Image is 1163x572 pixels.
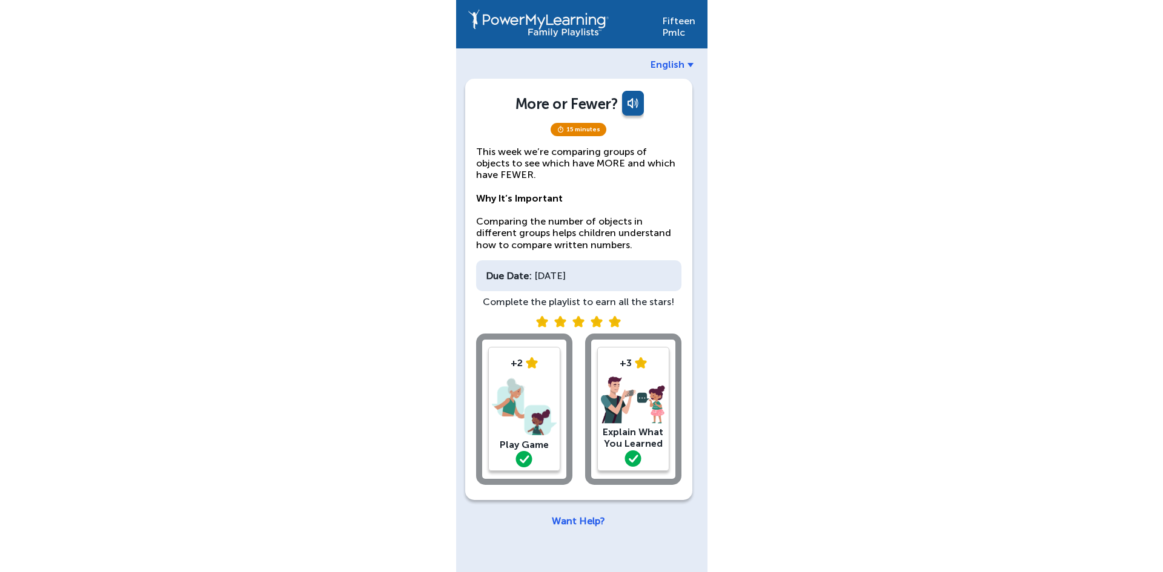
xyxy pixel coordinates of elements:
[486,270,532,281] div: Due Date:
[557,126,565,133] img: timer.svg
[662,9,695,38] div: Fifteen Pmlc
[468,9,609,37] img: PowerMyLearning Connect
[515,451,532,467] img: green-check.svg
[492,375,557,438] img: play-game.png
[635,357,647,369] img: star
[492,357,557,369] div: +2
[625,450,641,467] img: green-check.svg
[551,123,606,136] span: 15 minutes
[476,260,681,291] div: [DATE]
[492,439,557,450] div: Play Game
[591,316,603,327] img: submit star
[536,316,548,327] img: submit star
[526,357,538,369] img: star
[476,146,681,251] p: This week we’re comparing groups of objects to see which have MORE and which have FEWER. Comparin...
[651,59,694,70] a: English
[554,316,566,327] img: submit star
[601,426,666,449] div: Explain What You Learned
[572,316,585,327] img: submit star
[601,376,666,425] img: explain.png
[476,296,681,307] div: Complete the playlist to earn all the stars!
[651,59,684,70] span: English
[609,316,621,327] img: submit star
[476,192,563,204] strong: Why It’s Important
[601,357,666,369] div: +3
[552,515,605,527] a: Want Help?
[515,95,617,113] div: More or Fewer?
